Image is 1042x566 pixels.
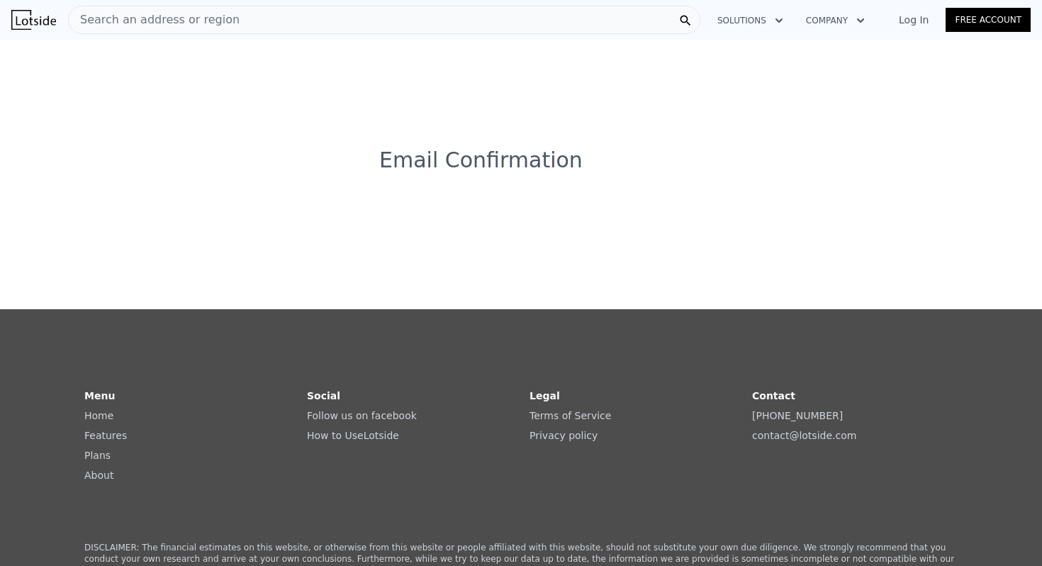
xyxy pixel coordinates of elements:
[307,430,399,441] a: How to UseLotside
[882,13,946,27] a: Log In
[530,410,611,421] a: Terms of Service
[84,390,115,401] strong: Menu
[530,390,560,401] strong: Legal
[11,10,56,30] img: Lotside
[752,430,856,441] a: contact@lotside.com
[84,470,113,481] a: About
[379,148,663,173] h3: Email Confirmation
[530,430,598,441] a: Privacy policy
[84,430,127,441] a: Features
[307,410,417,421] a: Follow us on facebook
[69,11,240,28] span: Search an address or region
[307,390,340,401] strong: Social
[752,410,843,421] a: [PHONE_NUMBER]
[84,410,113,421] a: Home
[752,390,795,401] strong: Contact
[84,450,111,461] a: Plans
[795,8,876,33] button: Company
[706,8,795,33] button: Solutions
[946,8,1031,32] a: Free Account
